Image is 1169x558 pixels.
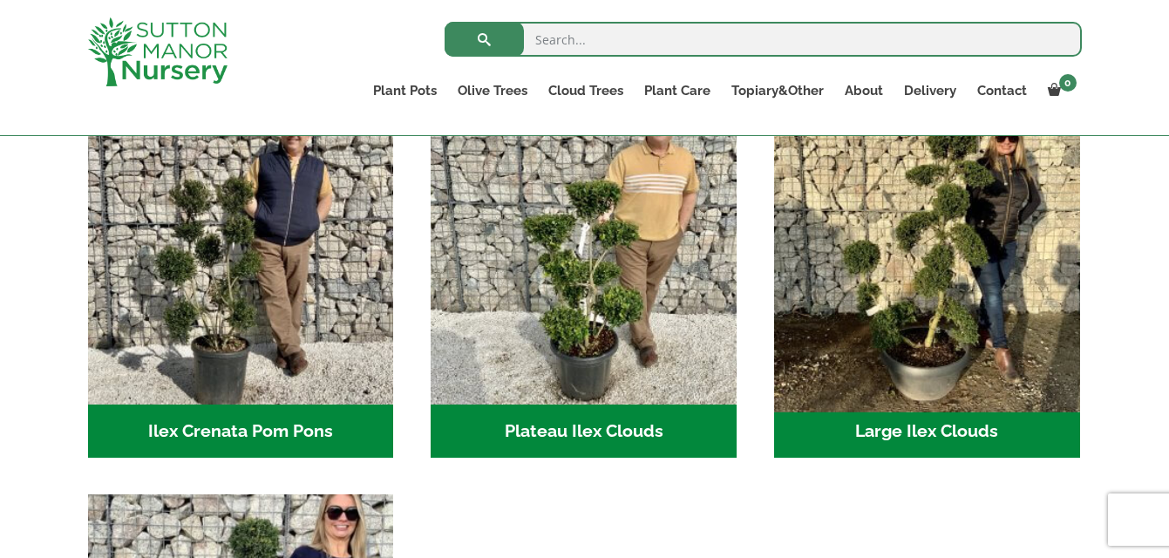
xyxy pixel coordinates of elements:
a: Cloud Trees [538,78,634,103]
h2: Large Ilex Clouds [774,405,1080,459]
a: Plant Care [634,78,721,103]
a: Visit product category Ilex Crenata Pom Pons [88,99,394,458]
a: Topiary&Other [721,78,834,103]
a: About [834,78,894,103]
a: Visit product category Plateau Ilex Clouds [431,99,737,458]
img: Plateau Ilex Clouds [431,99,737,405]
img: Ilex Crenata Pom Pons [88,99,394,405]
a: Olive Trees [447,78,538,103]
a: Delivery [894,78,967,103]
img: Large Ilex Clouds [766,91,1087,412]
span: 0 [1059,74,1077,92]
input: Search... [445,22,1082,57]
a: 0 [1037,78,1082,103]
a: Contact [967,78,1037,103]
a: Visit product category Large Ilex Clouds [774,99,1080,458]
h2: Plateau Ilex Clouds [431,405,737,459]
a: Plant Pots [363,78,447,103]
img: logo [88,17,228,86]
h2: Ilex Crenata Pom Pons [88,405,394,459]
